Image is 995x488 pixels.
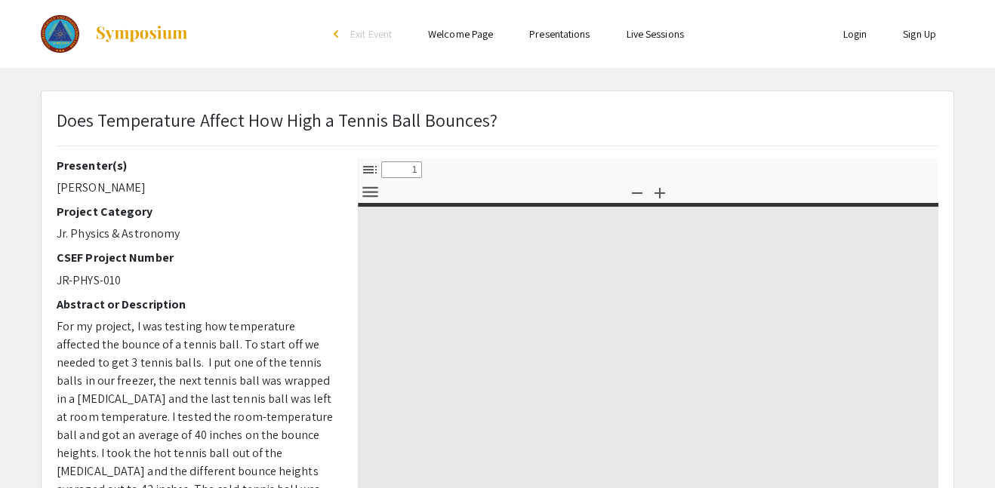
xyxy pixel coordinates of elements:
h2: Project Category [57,204,335,219]
a: Login [843,27,867,41]
img: Symposium by ForagerOne [94,25,189,43]
input: Page [381,161,422,178]
h2: Presenter(s) [57,158,335,173]
a: The 2023 Colorado Science & Engineering Fair [41,15,189,53]
a: Welcome Page [428,27,493,41]
h2: Abstract or Description [57,297,335,312]
p: Does Temperature Affect How High a Tennis Ball Bounces? [57,106,498,134]
div: arrow_back_ios [334,29,343,38]
button: Tools [357,181,383,203]
button: Zoom In [647,181,673,203]
p: [PERSON_NAME] [57,179,335,197]
h2: CSEF Project Number [57,250,335,265]
button: Zoom Out [624,181,650,203]
button: Toggle Sidebar [357,158,383,180]
span: Exit Event [350,27,392,41]
img: The 2023 Colorado Science & Engineering Fair [41,15,79,53]
p: JR-PHYS-010 [57,272,335,290]
a: Sign Up [903,27,936,41]
p: Jr. Physics & Astronomy [57,225,335,243]
a: Presentations [529,27,590,41]
a: Live Sessions [627,27,684,41]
